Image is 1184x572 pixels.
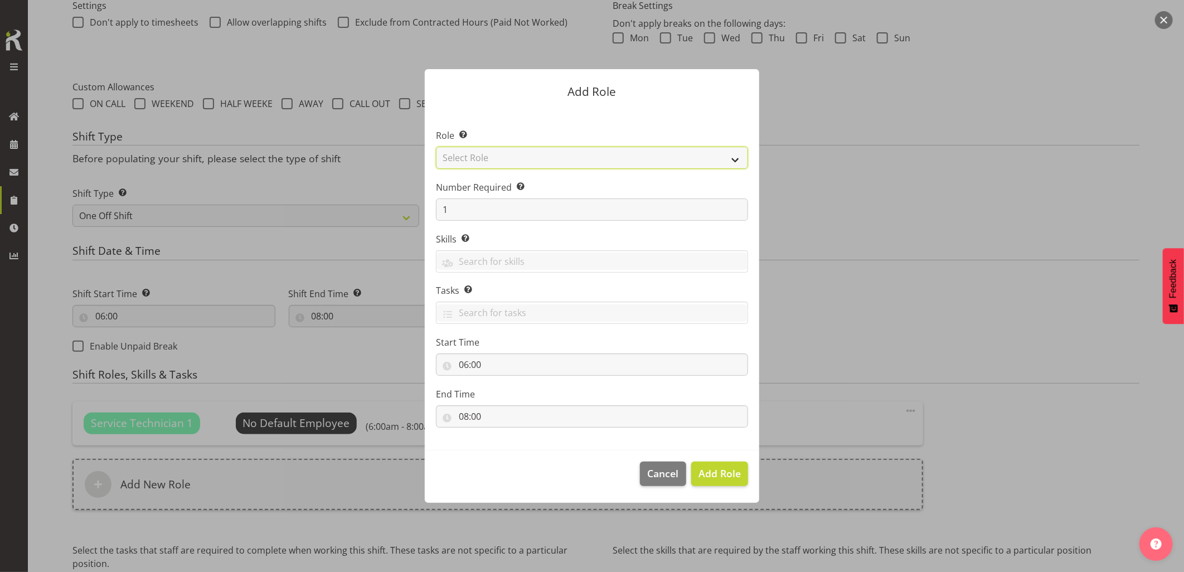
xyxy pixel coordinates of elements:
label: End Time [436,387,748,401]
label: Tasks [436,284,748,297]
input: Click to select... [436,353,748,376]
button: Feedback - Show survey [1163,248,1184,324]
label: Number Required [436,181,748,194]
input: Search for skills [436,253,748,270]
span: Cancel [648,466,679,481]
button: Cancel [640,462,686,486]
label: Skills [436,232,748,246]
label: Role [436,129,748,142]
input: Search for tasks [436,304,748,322]
input: Click to select... [436,405,748,428]
p: Add Role [436,86,748,98]
img: help-xxl-2.png [1151,539,1162,550]
span: Feedback [1168,259,1178,298]
span: Add Role [698,467,741,480]
button: Add Role [691,462,748,486]
label: Start Time [436,336,748,349]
